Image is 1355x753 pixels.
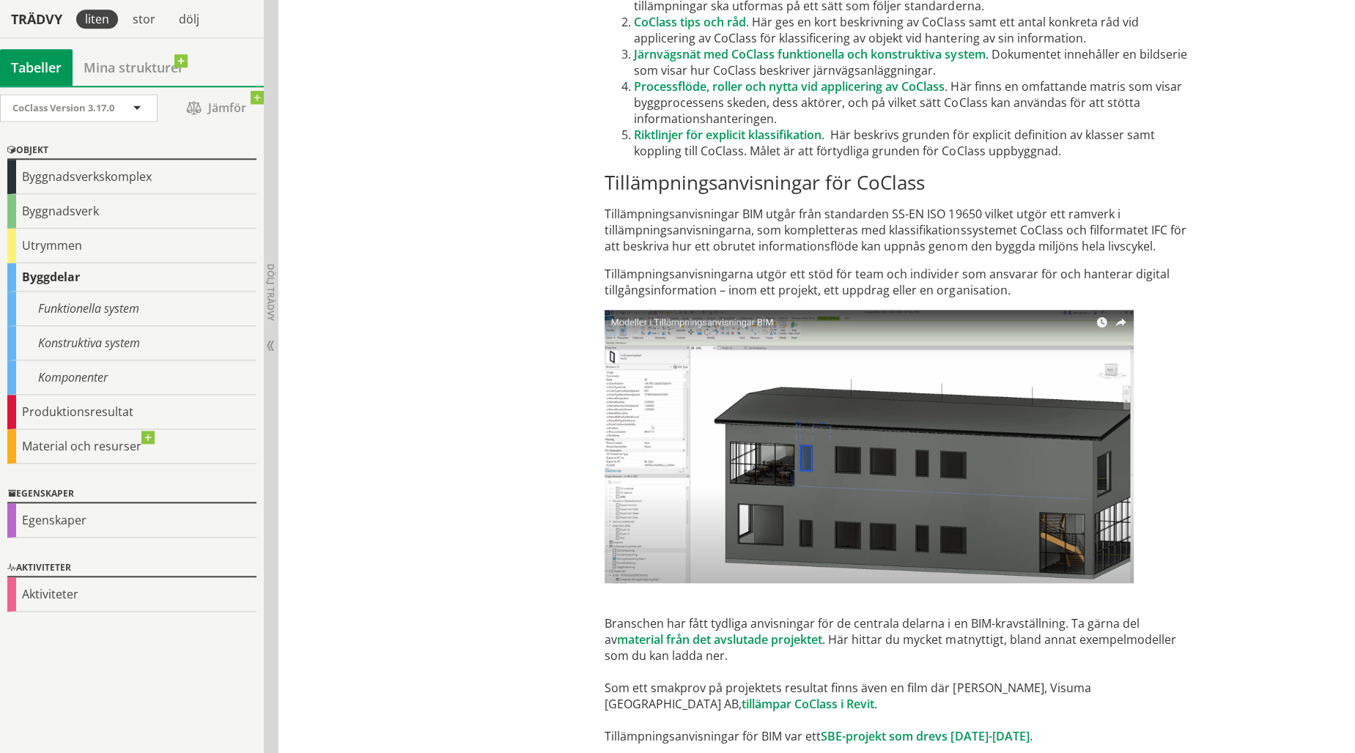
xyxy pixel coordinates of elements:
a: Riktlinjer för explicit klassifikation [634,127,822,143]
a: SBE-projekt som drevs [DATE]-[DATE] [821,728,1029,744]
li: . Dokumentet innehåller en bildserie som visar hur CoClass beskriver järnvägsanläggningar. [634,46,1197,78]
div: Egenskaper [7,503,256,538]
a: CoClass tips och råd [634,14,746,30]
div: Konstruktiva system [7,326,256,360]
div: Byggdelar [7,263,256,292]
h2: Tillämpningsanvisningar för CoClass [605,171,1197,194]
div: Aktiviteter [7,577,256,612]
div: Byggnadsverk [7,194,256,229]
span: Dölj trädvy [265,264,277,321]
div: dölj [170,10,208,29]
p: Tillämpningsanvisningar BIM utgår från standarden SS-EN ISO 19650 vilket utgör ett ramverk i till... [605,206,1197,254]
div: liten [76,10,118,29]
div: Komponenter [7,360,256,395]
li: . Här beskrivs grunden för explicit definition av klasser samt koppling till CoClass. Målet är at... [634,127,1197,159]
div: Material och resurser [7,429,256,464]
div: Trädvy [3,11,70,27]
a: Järnvägsnät med CoClass funktionella och konstruktiva system [634,46,985,62]
div: Aktiviteter [7,560,256,577]
a: tillämpar CoClass i Revit [742,696,874,712]
div: Objekt [7,142,256,160]
li: . Här ges en kort beskrivning av CoClass samt ett antal konkreta råd vid applicering av CoClass f... [634,14,1197,46]
div: Egenskaper [7,486,256,503]
div: Produktionsresultat [7,395,256,429]
a: Processflöde, roller och nytta vid applicering av CoClass [634,78,945,94]
div: Byggnadsverkskomplex [7,160,256,194]
p: Tillämpningsanvisningarna utgör ett stöd för team och individer som ansvarar för och hanterar dig... [605,266,1197,298]
a: Mina strukturer [73,49,195,86]
div: stor [124,10,164,29]
div: Utrymmen [7,229,256,263]
span: CoClass Version 3.17.0 [12,101,114,114]
div: Funktionella system [7,292,256,326]
li: . Här finns en omfattande matris som visar byggprocessens skeden, dess aktörer, och på vilket sät... [634,78,1197,127]
p: Branschen har fått tydliga anvisningar för de centrala delarna i en BIM-kravställning. Ta gärna d... [605,310,1197,744]
a: material från det avslutade projektet [617,631,822,648]
img: TillmpningsanvisningarBIM2022-2024.jpg [605,310,1134,583]
span: Jämför [172,95,260,121]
